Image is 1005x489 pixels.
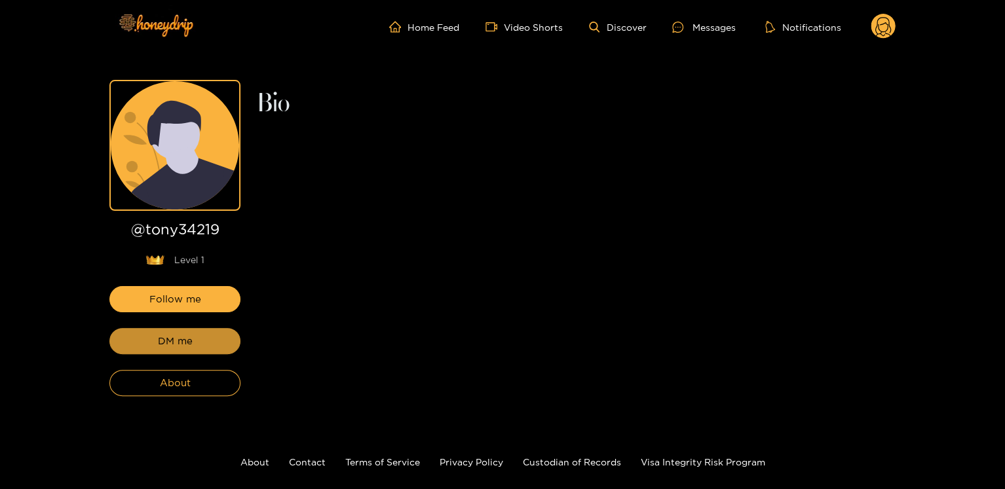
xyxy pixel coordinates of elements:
[345,457,420,467] a: Terms of Service
[389,21,408,33] span: home
[641,457,765,467] a: Visa Integrity Risk Program
[485,21,563,33] a: Video Shorts
[289,457,326,467] a: Contact
[440,457,503,467] a: Privacy Policy
[485,21,504,33] span: video-camera
[256,93,896,115] h2: Bio
[672,20,735,35] div: Messages
[523,457,621,467] a: Custodian of Records
[389,21,459,33] a: Home Feed
[109,370,240,396] button: About
[160,375,191,391] span: About
[145,255,164,265] img: lavel grade
[589,22,646,33] a: Discover
[158,333,193,349] span: DM me
[149,291,201,307] span: Follow me
[109,221,240,243] h1: @ tony34219
[174,253,204,266] span: Level 1
[109,328,240,354] button: DM me
[240,457,269,467] a: About
[761,20,844,33] button: Notifications
[109,286,240,312] button: Follow me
